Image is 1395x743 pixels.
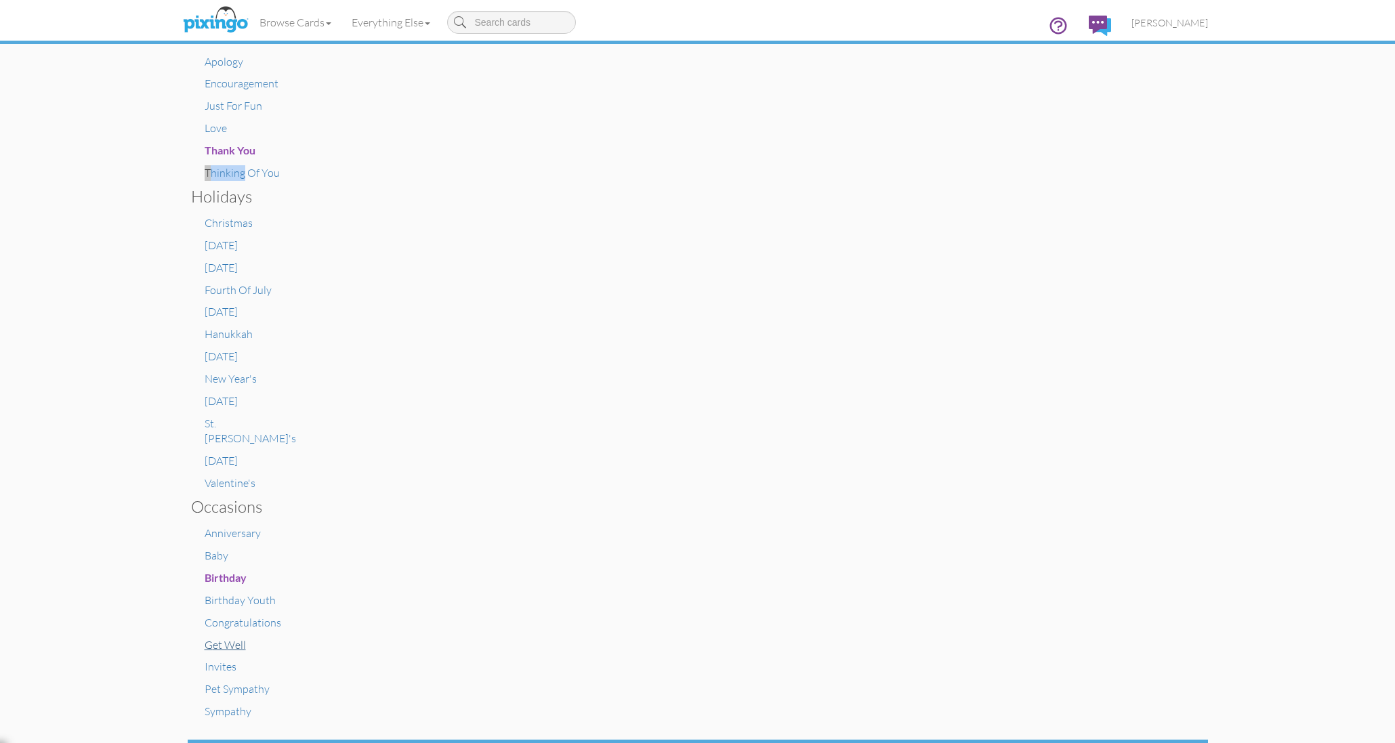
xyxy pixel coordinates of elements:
[205,166,280,179] a: Thinking Of You
[205,476,255,490] a: Valentine's
[447,11,576,34] input: Search cards
[205,261,238,274] a: [DATE]
[205,682,270,696] a: Pet Sympathy
[205,660,236,673] a: Invites
[205,638,246,652] a: Get Well
[205,616,281,629] a: Congratulations
[205,571,247,585] a: Birthday
[205,704,251,718] a: Sympathy
[205,327,253,341] a: Hanukkah
[205,571,247,584] span: Birthday
[205,77,278,90] a: Encouragement
[1089,16,1111,36] img: comments.svg
[205,144,255,157] a: Thank You
[205,99,262,112] a: Just For Fun
[191,498,289,515] h3: Occasions
[205,372,257,385] a: New Year's
[205,305,238,318] a: [DATE]
[205,593,276,607] a: Birthday Youth
[205,238,238,252] a: [DATE]
[205,216,253,230] a: Christmas
[249,5,341,39] a: Browse Cards
[205,283,272,297] a: Fourth Of July
[205,549,228,562] a: Baby
[205,394,238,408] a: [DATE]
[180,3,251,37] img: pixingo logo
[1131,17,1208,28] span: [PERSON_NAME]
[205,349,238,363] a: [DATE]
[205,55,243,68] a: Apology
[205,454,238,467] a: [DATE]
[205,526,261,540] a: Anniversary
[1121,5,1218,40] a: [PERSON_NAME]
[205,121,227,135] a: Love
[341,5,440,39] a: Everything Else
[205,417,296,446] a: St. [PERSON_NAME]'s
[191,188,289,205] h3: Holidays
